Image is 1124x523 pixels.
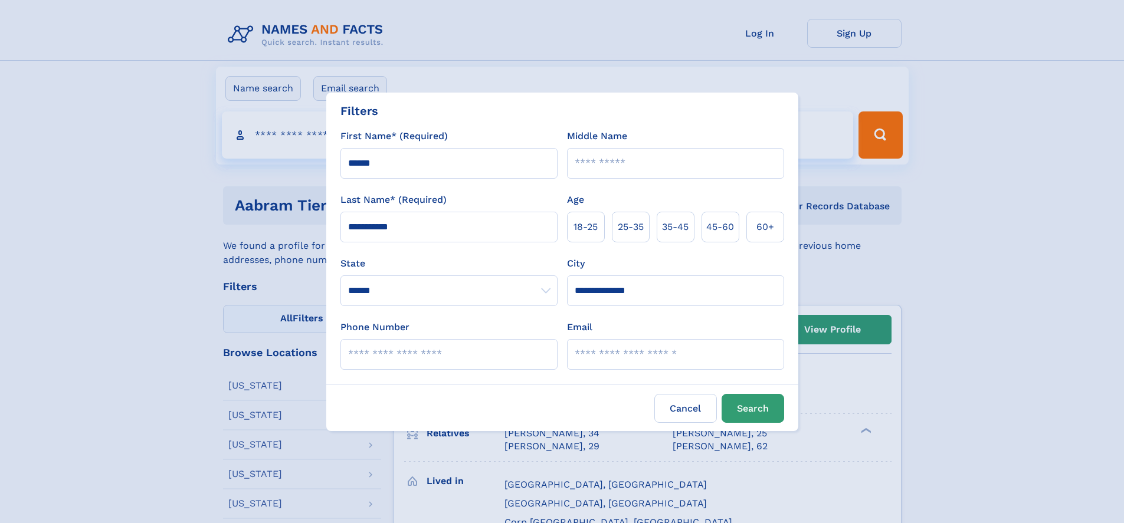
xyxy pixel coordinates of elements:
[756,220,774,234] span: 60+
[654,394,717,423] label: Cancel
[340,193,447,207] label: Last Name* (Required)
[340,102,378,120] div: Filters
[567,320,592,334] label: Email
[567,256,585,271] label: City
[618,220,644,234] span: 25‑35
[340,129,448,143] label: First Name* (Required)
[567,193,584,207] label: Age
[567,129,627,143] label: Middle Name
[662,220,689,234] span: 35‑45
[706,220,734,234] span: 45‑60
[340,320,409,334] label: Phone Number
[722,394,784,423] button: Search
[340,256,558,271] label: State
[574,220,598,234] span: 18‑25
